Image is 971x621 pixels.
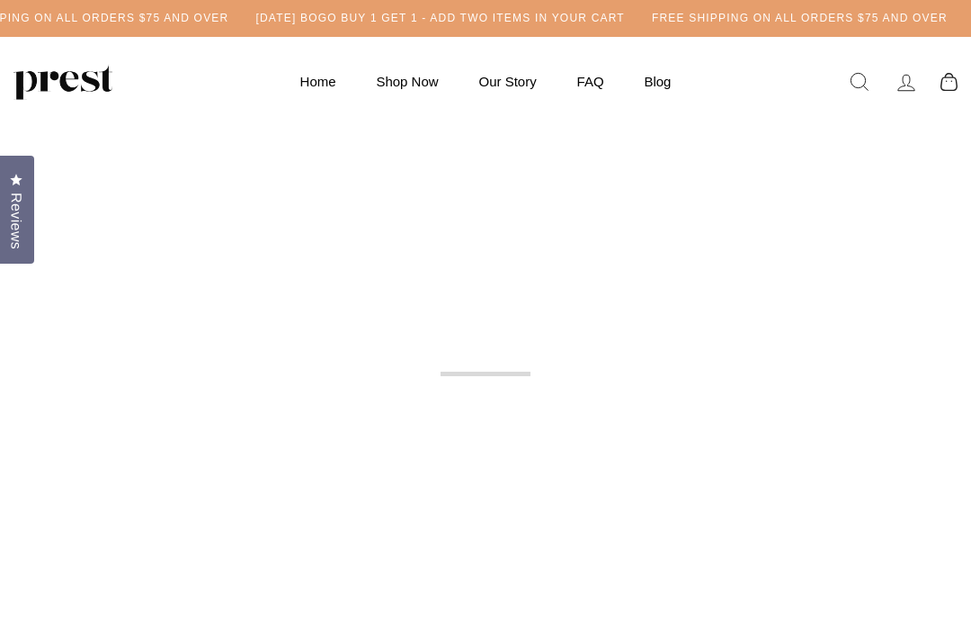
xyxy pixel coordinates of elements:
a: Blog [626,64,689,99]
img: PREST ORGANICS [13,64,112,100]
ul: Primary [282,64,690,99]
a: Home [282,64,354,99]
a: FAQ [559,64,622,99]
a: Shop Now [358,64,456,99]
span: Reviews [4,193,28,249]
h5: Free Shipping on all orders $75 and over [652,11,948,26]
h5: [DATE] BOGO BUY 1 GET 1 - ADD TWO ITEMS IN YOUR CART [255,11,624,26]
a: Our Story [461,64,555,99]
